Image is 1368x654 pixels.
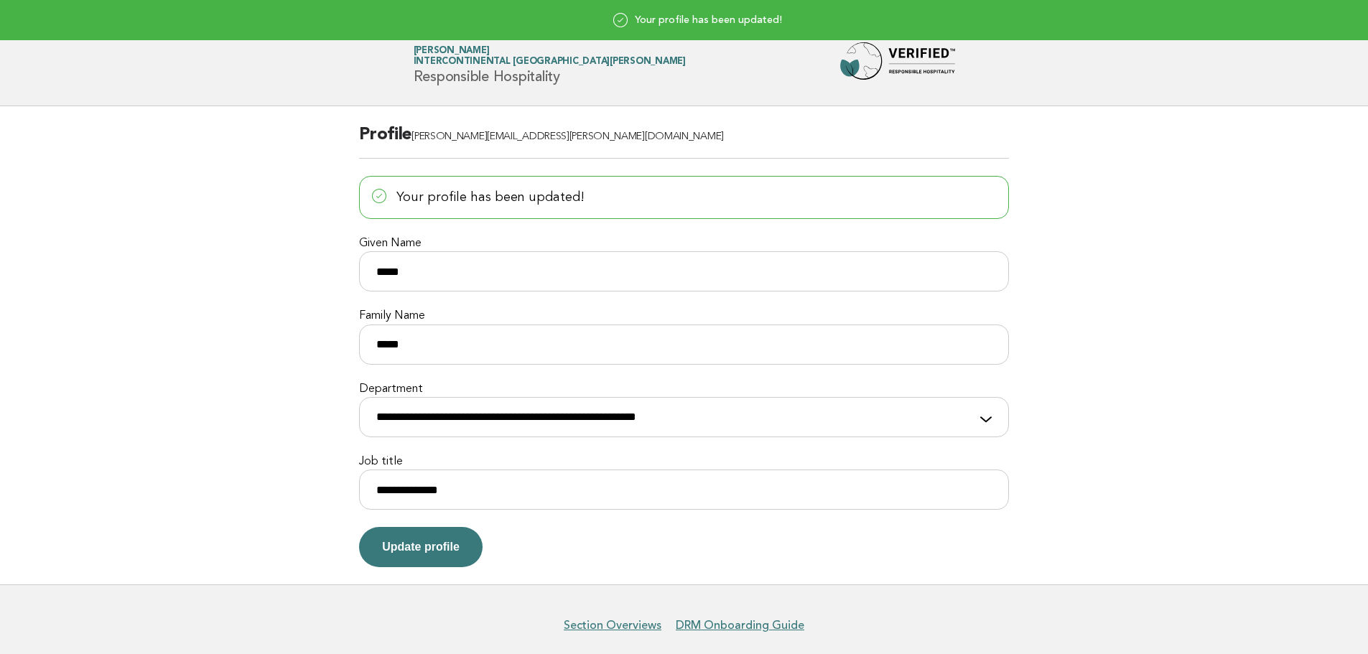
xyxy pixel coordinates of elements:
span: [PERSON_NAME][EMAIL_ADDRESS][PERSON_NAME][DOMAIN_NAME] [411,131,724,142]
label: Given Name [359,236,1009,251]
h2: Profile [359,123,1009,159]
img: Forbes Travel Guide [840,42,955,88]
button: Update profile [359,527,483,567]
h1: Responsible Hospitality [414,47,686,84]
span: Intercontinental [GEOGRAPHIC_DATA][PERSON_NAME] [414,57,686,67]
label: Family Name [359,309,1009,324]
label: Job title [359,454,1009,470]
a: Section Overviews [564,618,661,632]
a: DRM Onboarding Guide [676,618,804,632]
label: Department [359,382,1009,397]
p: Your profile has been updated! [359,176,1009,219]
a: [PERSON_NAME]Intercontinental [GEOGRAPHIC_DATA][PERSON_NAME] [414,46,686,66]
